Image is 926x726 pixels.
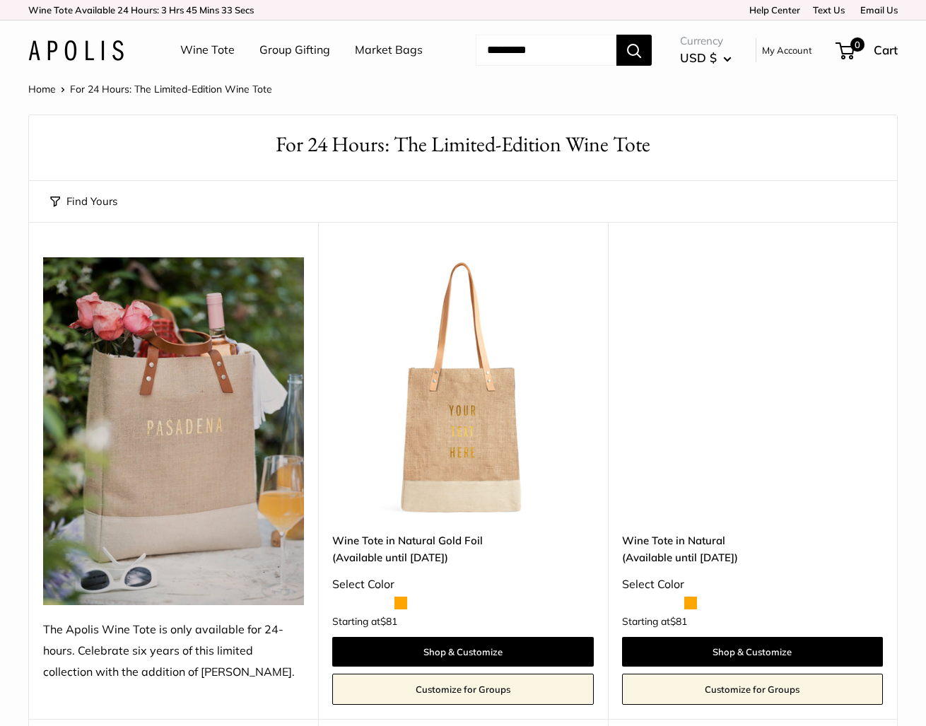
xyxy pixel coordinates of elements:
[616,35,652,66] button: Search
[680,31,732,51] span: Currency
[680,47,732,69] button: USD $
[180,40,235,61] a: Wine Tote
[380,615,397,628] span: $81
[50,192,117,211] button: Find Yours
[332,616,397,626] span: Starting at
[622,616,687,626] span: Starting at
[837,39,898,62] a: 0 Cart
[622,674,883,705] a: Customize for Groups
[476,35,616,66] input: Search...
[680,50,717,65] span: USD $
[235,4,254,16] span: Secs
[332,532,593,566] a: Wine Tote in Natural Gold Foil(Available until [DATE])
[259,40,330,61] a: Group Gifting
[744,4,800,16] a: Help Center
[28,83,56,95] a: Home
[332,257,593,518] a: Wine Tote in Natural Gold Foildescription_Inner compartments perfect for wine bottles, yoga mats,...
[70,83,272,95] span: For 24 Hours: The Limited-Edition Wine Tote
[622,637,883,667] a: Shop & Customize
[762,42,812,59] a: My Account
[50,129,876,160] h1: For 24 Hours: The Limited-Edition Wine Tote
[169,4,184,16] span: Hrs
[28,40,124,61] img: Apolis
[355,40,423,61] a: Market Bags
[161,4,167,16] span: 3
[332,257,593,518] img: Wine Tote in Natural Gold Foil
[43,619,304,683] div: The Apolis Wine Tote is only available for 24-hours. Celebrate six years of this limited collecti...
[622,257,883,518] a: Wine Tote in NaturalWine Tote in Natural
[186,4,197,16] span: 45
[850,37,865,52] span: 0
[43,257,304,605] img: The Apolis Wine Tote is only available for 24-hours. Celebrate six years of this limited collecti...
[622,532,883,566] a: Wine Tote in Natural(Available until [DATE])
[874,42,898,57] span: Cart
[332,674,593,705] a: Customize for Groups
[332,637,593,667] a: Shop & Customize
[199,4,219,16] span: Mins
[622,574,883,595] div: Select Color
[813,4,845,16] a: Text Us
[670,615,687,628] span: $81
[221,4,233,16] span: 33
[855,4,898,16] a: Email Us
[332,574,593,595] div: Select Color
[28,80,272,98] nav: Breadcrumb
